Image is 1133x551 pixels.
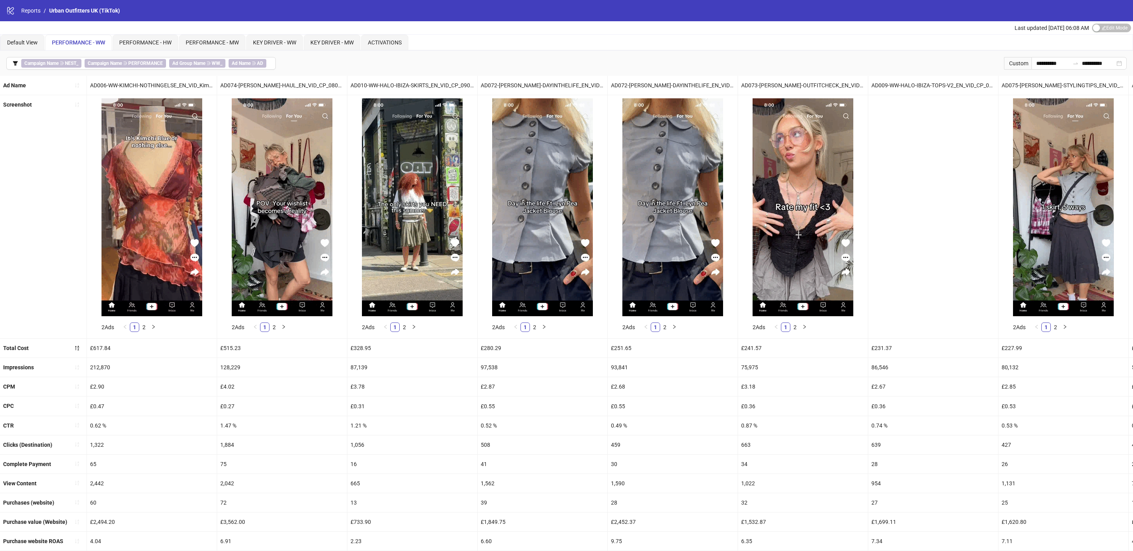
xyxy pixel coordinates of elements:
span: to [1072,60,1079,66]
div: £0.55 [608,396,738,415]
img: Screenshot 1839889459361810 [753,98,853,316]
button: right [409,322,419,332]
button: left [1032,322,1041,332]
span: 2 Ads [622,324,635,330]
a: 2 [1051,323,1060,332]
span: KEY DRIVER - WW [253,39,296,46]
div: £515.23 [217,339,347,358]
div: 87,139 [347,358,477,377]
span: Urban Outfitters UK (TikTok) [49,7,120,14]
span: 2 Ads [362,324,375,330]
div: 25 [998,493,1128,512]
span: sort-ascending [74,480,80,486]
b: Complete Payment [3,461,51,467]
div: £2.85 [998,377,1128,396]
div: £0.53 [998,396,1128,415]
div: 639 [868,435,998,454]
div: 97,538 [478,358,607,377]
div: 41 [478,455,607,474]
li: Next Page [670,322,679,332]
div: 1,022 [738,474,868,493]
div: £2,452.37 [608,512,738,531]
div: £227.99 [998,339,1128,358]
div: £2.68 [608,377,738,396]
li: Next Page [149,322,158,332]
span: sort-descending [74,345,80,351]
div: 1.47 % [217,416,347,435]
b: View Content [3,480,37,487]
div: 39 [478,493,607,512]
span: sort-ascending [74,83,80,88]
img: Screenshot 1837180575077474 [362,98,463,316]
a: 1 [260,323,269,332]
li: 1 [520,322,530,332]
div: 28 [608,493,738,512]
li: 2 [139,322,149,332]
div: 1,131 [998,474,1128,493]
div: £0.36 [868,396,998,415]
b: Purchase value (Website) [3,519,67,525]
div: £733.90 [347,512,477,531]
span: ∋ [169,59,225,68]
li: / [44,6,46,15]
span: left [774,324,779,329]
span: ACTIVATIONS [368,39,402,46]
span: 2 Ads [101,324,114,330]
span: ∋ [85,59,166,68]
span: left [644,324,648,329]
button: Campaign Name ∋ NEST_Campaign Name ∋ PERFORMANCEAd Group Name ∋ WW_Ad Name ∋ AD [6,57,276,70]
div: 0.74 % [868,416,998,435]
div: AD072-[PERSON_NAME]-DAYINTHELIFE_EN_VID_CP_08082025_F_CC_SC13_USP7_WW [608,76,738,95]
div: 128,229 [217,358,347,377]
span: PERFORMANCE - HW [119,39,172,46]
span: ∋ [229,59,266,68]
div: £1,849.75 [478,512,607,531]
div: £4.02 [217,377,347,396]
div: 0.53 % [998,416,1128,435]
div: 0.52 % [478,416,607,435]
b: Ad Name [232,61,251,66]
button: left [120,322,130,332]
div: 75,975 [738,358,868,377]
span: right [411,324,416,329]
span: 2 Ads [1013,324,1026,330]
span: sort-ascending [74,442,80,447]
div: 665 [347,474,477,493]
a: 1 [651,323,660,332]
div: 1,884 [217,435,347,454]
div: AD010-WW-HALO-IBIZA-SKIRTS_EN_VID_CP_09072025_F_CC_SC1_None_WW [347,76,477,95]
div: 954 [868,474,998,493]
div: 2.23 [347,532,477,551]
div: 32 [738,493,868,512]
div: £231.37 [868,339,998,358]
span: Last updated [DATE] 06:08 AM [1015,25,1089,31]
li: 1 [781,322,790,332]
div: 1,322 [87,435,217,454]
a: 2 [661,323,669,332]
div: AD009-WW-HALO-IBIZA-TOPS-V2_EN_VID_CP_09072025_F_CC_SC1_None_WW [868,76,998,95]
span: left [253,324,258,329]
span: sort-ascending [74,365,80,370]
b: Screenshot [3,101,32,108]
li: Previous Page [511,322,520,332]
a: 2 [270,323,279,332]
div: 16 [347,455,477,474]
span: right [281,324,286,329]
b: Purchases (website) [3,499,54,506]
span: sort-ascending [74,461,80,466]
div: 9.75 [608,532,738,551]
span: swap-right [1072,60,1079,66]
span: KEY DRIVER - MW [310,39,354,46]
div: £617.84 [87,339,217,358]
img: Screenshot 1839889850303793 [232,98,332,316]
div: AD072-[PERSON_NAME]-DAYINTHELIFE_EN_VID_CP_08082025_F_NSN_SC13_USP7_WW [478,76,607,95]
div: 13 [347,493,477,512]
div: AD075-[PERSON_NAME]-STYLINGTIPS_EN_VID_CP_08082025_F_NSN_SC13_USP7_WW [998,76,1128,95]
div: £280.29 [478,339,607,358]
span: sort-ascending [74,519,80,525]
div: 65 [87,455,217,474]
div: £0.31 [347,396,477,415]
div: 80,132 [998,358,1128,377]
button: right [1060,322,1070,332]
